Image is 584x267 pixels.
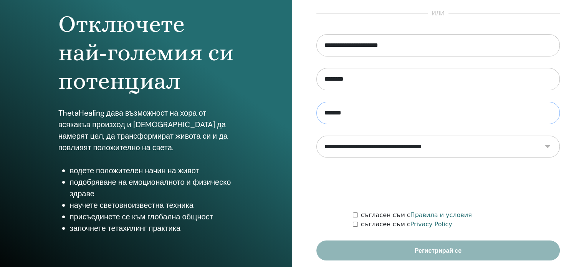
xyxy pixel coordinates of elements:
[380,169,496,199] iframe: reCAPTCHA
[70,211,234,222] li: присъединете се към глобална общност
[58,10,234,96] h1: Отключете най-големия си потенциал
[361,211,472,220] label: съгласен съм с
[70,165,234,176] li: водете положителен начин на живот
[410,221,452,228] a: Privacy Policy
[428,9,448,18] span: или
[70,199,234,211] li: научете световноизвестна техника
[70,222,234,234] li: започнете тетахилинг практика
[410,211,472,219] a: Правила и условия
[70,176,234,199] li: подобряване на емоционалното и физическо здраве
[58,107,234,153] p: ThetaHealing дава възможност на хора от всякакъв произход и [DEMOGRAPHIC_DATA] да намерят цел, да...
[361,220,452,229] label: съгласен съм с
